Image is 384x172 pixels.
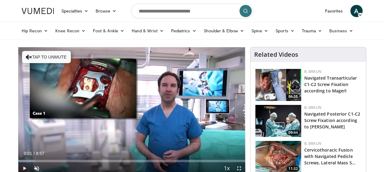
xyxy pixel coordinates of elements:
a: Hip Recon [18,25,52,37]
span: 8:57 [36,151,44,156]
a: Knee Recon [52,25,89,37]
a: Browse [92,5,120,17]
h4: Related Videos [254,51,298,58]
input: Search topics, interventions [131,4,253,18]
span: / [34,151,35,156]
a: Navigated Posterior C1-C2 Screw Fixation according to [PERSON_NAME] [304,111,360,130]
span: 09:44 [287,130,300,135]
a: Navigated Transarticular C1-C2 Screw Fixation according to Magerl [304,75,357,94]
a: Business [326,25,357,37]
a: Foot & Ankle [89,25,128,37]
a: Pediatrics [167,25,200,37]
a: 09:44 [255,105,301,137]
a: Trauma [298,25,326,37]
button: Tap to unmute [22,51,71,63]
a: Favorites [321,5,347,17]
div: Progress Bar [18,160,245,162]
a: Hand & Wrist [128,25,167,37]
a: 06:55 [255,69,301,101]
a: A [350,5,363,17]
a: B. Braun [304,69,321,74]
a: Cervicothoracic Fusion with Navigated Pedicle Screws, Lateral Mass S… [304,147,356,166]
a: Shoulder & Elbow [200,25,248,37]
a: B. Braun [304,141,321,146]
a: B. Braun [304,105,321,110]
span: 0:01 [24,151,32,156]
img: 14c2e441-0343-4af7-a441-cf6cc92191f7.jpg.150x105_q85_crop-smart_upscale.jpg [255,105,301,137]
span: 06:55 [287,94,300,99]
a: Spine [248,25,272,37]
img: VuMedi Logo [22,8,54,14]
span: 11:32 [287,166,300,171]
a: Specialties [58,5,92,17]
a: Sports [272,25,298,37]
img: f8410e01-fc31-46c0-a1b2-4166cf12aee9.jpg.150x105_q85_crop-smart_upscale.jpg [255,69,301,101]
